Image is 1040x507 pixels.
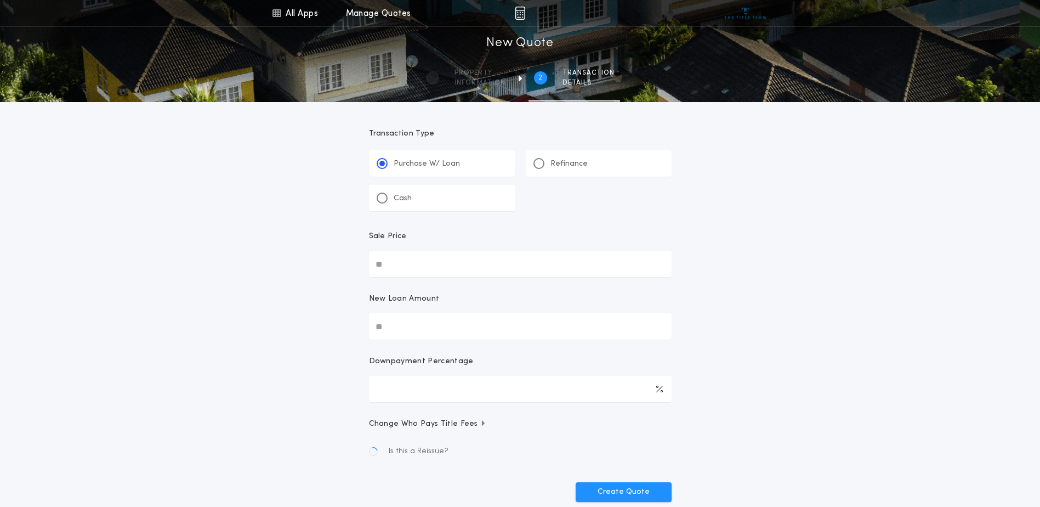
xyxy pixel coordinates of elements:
[369,251,672,277] input: Sale Price
[369,419,672,430] button: Change Who Pays Title Fees
[454,69,505,77] span: Property
[486,35,553,52] h1: New Quote
[369,356,474,367] p: Downpayment Percentage
[538,74,542,82] h2: 2
[562,78,615,87] span: details
[369,128,672,139] p: Transaction Type
[369,313,672,340] input: New Loan Amount
[369,419,487,430] span: Change Who Pays Title Fees
[394,193,412,204] p: Cash
[562,69,615,77] span: Transaction
[389,446,448,457] span: Is this a Reissue?
[369,376,672,402] input: Downpayment Percentage
[515,7,525,20] img: img
[550,159,588,170] p: Refinance
[454,78,505,87] span: information
[725,8,766,19] img: vs-icon
[369,294,440,305] p: New Loan Amount
[576,482,672,502] button: Create Quote
[369,231,407,242] p: Sale Price
[394,159,460,170] p: Purchase W/ Loan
